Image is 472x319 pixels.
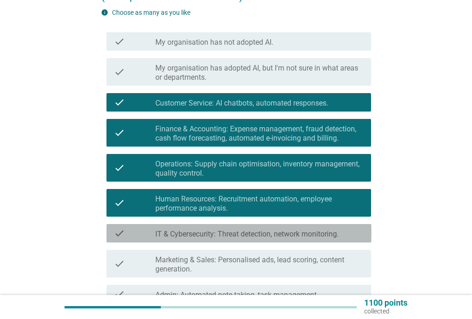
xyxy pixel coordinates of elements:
[114,36,125,47] i: check
[114,193,125,213] i: check
[114,254,125,274] i: check
[155,159,364,178] label: Operations: Supply chain optimisation, inventory management, quality control.
[101,9,108,16] i: info
[114,62,125,82] i: check
[364,299,407,307] p: 1100 points
[155,230,339,239] label: IT & Cybersecurity: Threat detection, network monitoring.
[114,158,125,178] i: check
[364,307,407,315] p: collected
[114,228,125,239] i: check
[155,195,364,213] label: Human Resources: Recruitment automation, employee performance analysis.
[155,290,319,300] label: Admin: Automated note taking, task management.
[114,289,125,300] i: check
[114,97,125,108] i: check
[112,9,190,16] label: Choose as many as you like
[155,124,364,143] label: Finance & Accounting: Expense management, fraud detection, cash flow forecasting, automated e-inv...
[114,123,125,143] i: check
[155,38,273,47] label: My organisation has not adopted AI.
[155,255,364,274] label: Marketing & Sales: Personalised ads, lead scoring, content generation.
[155,99,328,108] label: Customer Service: AI chatbots, automated responses.
[155,64,364,82] label: My organisation has adopted AI, but I'm not sure in what areas or departments.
